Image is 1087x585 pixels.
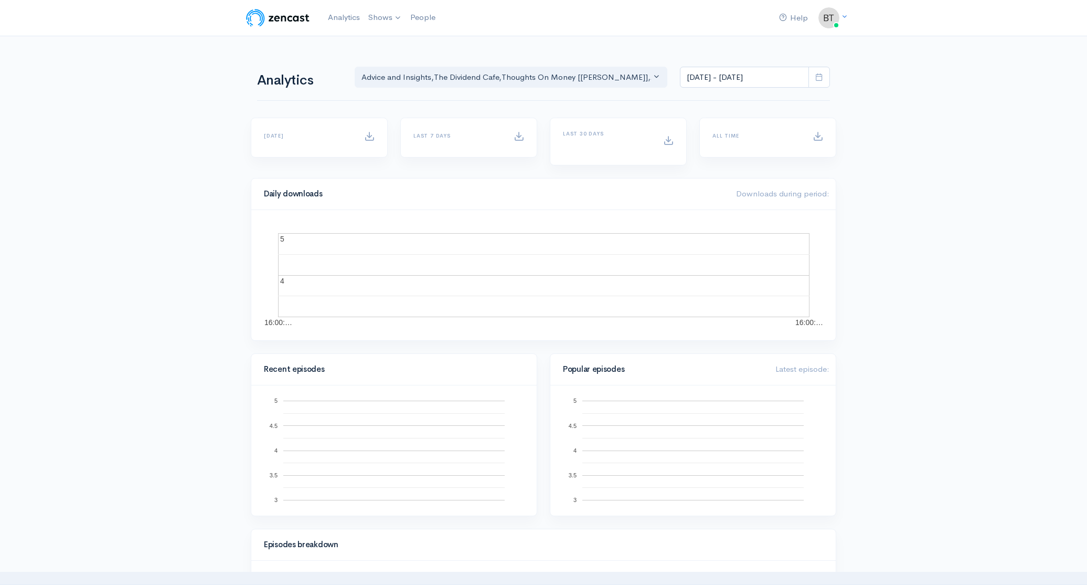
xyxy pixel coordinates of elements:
h6: Last 7 days [413,133,501,139]
text: 3.5 [270,472,278,478]
text: 3 [573,497,577,503]
svg: A chart. [264,398,524,503]
span: Latest episode: [775,364,829,374]
text: 4.5 [270,422,278,429]
button: Advice and Insights, The Dividend Cafe, Thoughts On Money [TOM], Alt Blend, On the Hook [355,67,667,88]
a: Shows [364,6,406,29]
svg: A chart. [264,223,823,328]
text: 4 [280,277,284,285]
h6: [DATE] [264,133,351,139]
h4: Daily downloads [264,190,723,199]
text: 5 [274,398,278,404]
img: ... [818,7,839,28]
text: 4.5 [569,422,577,429]
h1: Analytics [257,73,342,88]
text: 4 [274,447,278,454]
h4: Popular episodes [563,365,763,374]
text: 5 [280,235,284,243]
span: Downloads during period: [736,189,829,199]
div: Advice and Insights , The Dividend Cafe , Thoughts On Money [[PERSON_NAME]] , Alt Blend , On the ... [361,71,651,83]
input: analytics date range selector [680,67,809,88]
h6: Last 30 days [563,131,651,137]
h6: All time [712,133,800,139]
a: Help [775,7,812,29]
text: 3.5 [569,472,577,478]
svg: A chart. [563,398,823,503]
a: People [406,6,440,29]
text: 16:00:… [795,318,823,327]
h4: Recent episodes [264,365,518,374]
h4: Episodes breakdown [264,540,817,549]
img: ZenCast Logo [244,7,311,28]
text: 3 [274,497,278,503]
text: 16:00:… [264,318,292,327]
a: Analytics [324,6,364,29]
text: 5 [573,398,577,404]
text: 4 [573,447,577,454]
